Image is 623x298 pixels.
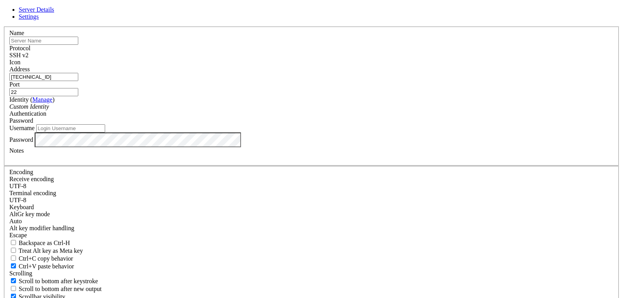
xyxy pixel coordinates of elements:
[9,52,614,59] div: SSH v2
[9,103,614,110] div: Custom Identity
[9,30,24,36] label: Name
[11,240,16,245] input: Backspace as Ctrl-H
[9,218,614,225] div: Auto
[19,13,39,20] a: Settings
[9,255,73,262] label: Ctrl-C copies if true, send ^C to host if false. Ctrl-Shift-C sends ^C to host if true, copies if...
[9,247,83,254] label: Whether the Alt key acts as a Meta key or as a distinct Alt key.
[9,88,78,96] input: Port Number
[11,263,16,268] input: Ctrl+V paste behavior
[9,45,30,51] label: Protocol
[19,240,70,246] span: Backspace as Ctrl-H
[9,73,78,81] input: Host Name or IP
[9,232,614,239] div: Escape
[9,117,33,124] span: Password
[9,204,34,210] label: Keyboard
[9,103,49,110] i: Custom Identity
[36,124,105,132] input: Login Username
[9,81,20,88] label: Port
[9,147,24,154] label: Notes
[9,169,33,175] label: Encoding
[9,117,614,124] div: Password
[9,232,27,238] span: Escape
[19,6,54,13] a: Server Details
[9,218,22,224] span: Auto
[9,183,614,190] div: UTF-8
[3,10,6,16] div: (0, 1)
[11,248,16,253] input: Treat Alt key as Meta key
[32,96,53,103] a: Manage
[9,240,70,246] label: If true, the backspace should send BS ('\x08', aka ^H). Otherwise the backspace key should send '...
[9,197,26,203] span: UTF-8
[3,3,522,10] x-row: Connection timed out
[9,176,54,182] label: Set the expected encoding for data received from the host. If the encodings do not match, visual ...
[19,286,102,292] span: Scroll to bottom after new output
[9,136,33,143] label: Password
[9,263,74,270] label: Ctrl+V pastes if true, sends ^V to host if false. Ctrl+Shift+V sends ^V to host if true, pastes i...
[9,52,28,58] span: SSH v2
[19,278,98,284] span: Scroll to bottom after keystroke
[9,286,102,292] label: Scroll to bottom after new output.
[9,270,32,277] label: Scrolling
[9,110,46,117] label: Authentication
[9,190,56,196] label: The default terminal encoding. ISO-2022 enables character map translations (like graphics maps). ...
[9,197,614,204] div: UTF-8
[9,125,35,131] label: Username
[9,183,26,189] span: UTF-8
[11,278,16,283] input: Scroll to bottom after keystroke
[9,96,55,103] label: Identity
[9,211,50,217] label: Set the expected encoding for data received from the host. If the encodings do not match, visual ...
[9,66,30,72] label: Address
[9,225,74,231] label: Controls how the Alt key is handled. Escape: Send an ESC prefix. 8-Bit: Add 128 to the typed char...
[19,247,83,254] span: Treat Alt key as Meta key
[30,96,55,103] span: ( )
[11,256,16,261] input: Ctrl+C copy behavior
[9,278,98,284] label: Whether to scroll to the bottom on any keystroke.
[9,59,20,65] label: Icon
[19,263,74,270] span: Ctrl+V paste behavior
[9,37,78,45] input: Server Name
[19,255,73,262] span: Ctrl+C copy behavior
[11,286,16,291] input: Scroll to bottom after new output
